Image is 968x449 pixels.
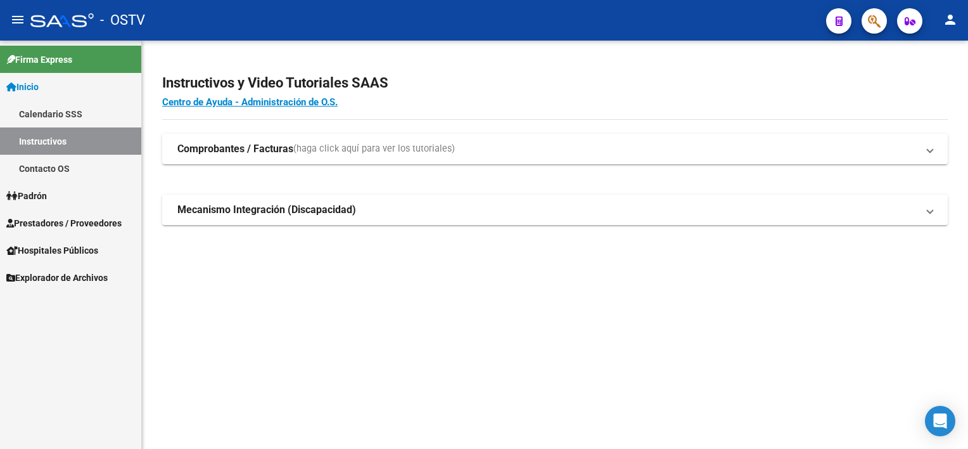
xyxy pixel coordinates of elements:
h2: Instructivos y Video Tutoriales SAAS [162,71,948,95]
mat-icon: menu [10,12,25,27]
span: Prestadores / Proveedores [6,216,122,230]
span: Padrón [6,189,47,203]
span: (haga click aquí para ver los tutoriales) [293,142,455,156]
span: - OSTV [100,6,145,34]
strong: Mecanismo Integración (Discapacidad) [177,203,356,217]
strong: Comprobantes / Facturas [177,142,293,156]
span: Inicio [6,80,39,94]
span: Firma Express [6,53,72,67]
span: Hospitales Públicos [6,244,98,257]
span: Explorador de Archivos [6,271,108,285]
div: Open Intercom Messenger [925,406,955,436]
mat-expansion-panel-header: Comprobantes / Facturas(haga click aquí para ver los tutoriales) [162,134,948,164]
mat-expansion-panel-header: Mecanismo Integración (Discapacidad) [162,195,948,225]
a: Centro de Ayuda - Administración de O.S. [162,96,338,108]
mat-icon: person [943,12,958,27]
